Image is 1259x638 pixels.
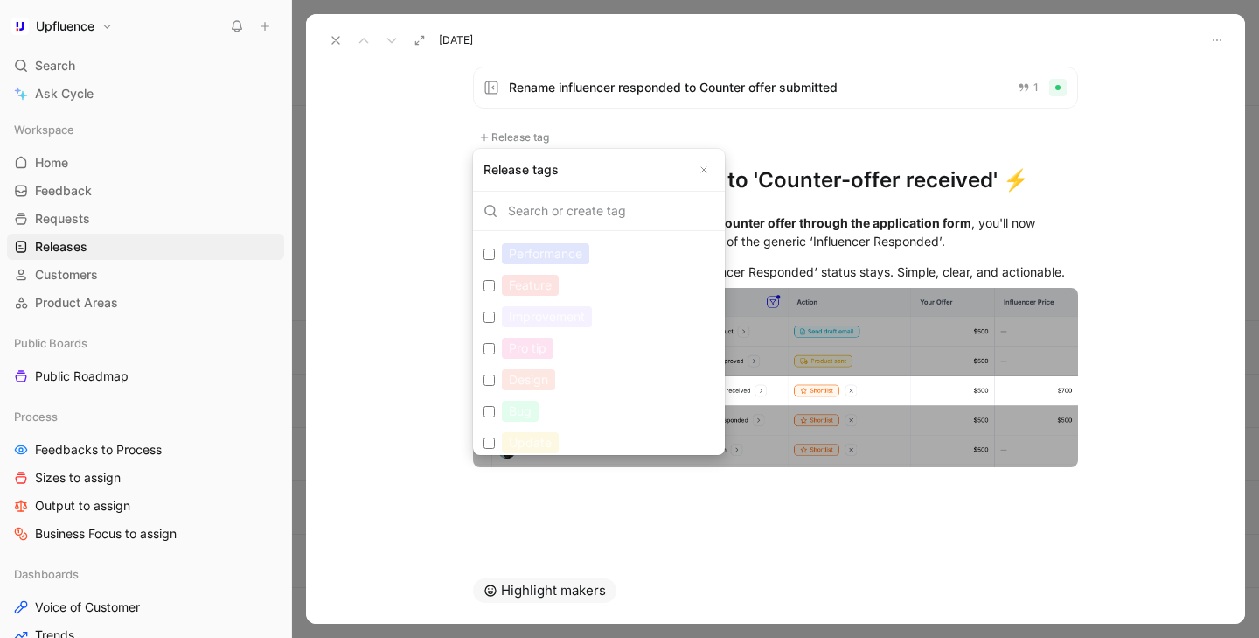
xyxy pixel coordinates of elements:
[483,375,495,386] input: Design
[483,249,495,260] input: Performance
[483,406,495,417] input: Bug
[502,275,559,296] div: Feature
[497,202,714,220] input: Search or create tag
[502,306,592,327] div: Improvement
[502,243,589,264] div: Performance
[502,338,553,359] div: Pro tip
[483,438,495,449] input: Update
[483,343,495,354] input: Pro tip
[502,369,555,390] div: Design
[483,159,559,180] span: Release tags
[483,280,495,291] input: Feature
[483,312,495,323] input: Improvement
[502,401,539,422] div: Bug
[502,432,559,453] div: Update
